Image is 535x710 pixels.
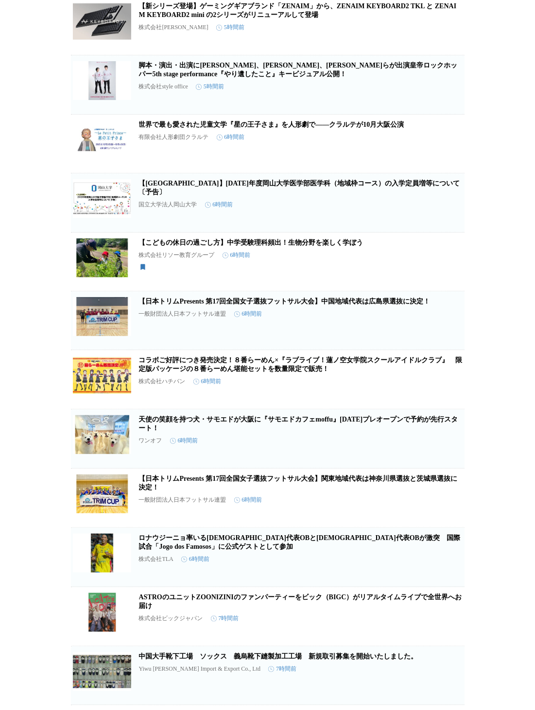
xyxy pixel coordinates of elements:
[139,133,209,141] p: 有限会社人形劇団クラルテ
[211,614,239,623] time: 7時間前
[193,377,222,386] time: 6時間前
[139,356,463,372] a: コラボご好評につき発売決定！８番らーめん×『ラブライブ！蓮ノ空女学院スクールアイドルクラブ』 限定版パッケージの８番らーめん堪能セットを数量限定で販売！
[139,239,363,246] a: 【こどもの休日の過ごし方】中学受験理科頻出！生物分野を楽しく学ぼう
[73,593,131,632] img: ASTROのユニットZOONIZINIのファンパーティーをビック（BIGC）がリアルタイムライブで全世界へお届け
[139,534,461,550] a: ロナウジーニョ率いる[DEMOGRAPHIC_DATA]代表OBと[DEMOGRAPHIC_DATA]代表OBが激突 国際試合「Jogo dos Famosos」に公式ゲストとして参加
[223,251,251,259] time: 6時間前
[139,83,188,91] p: 株式会社style office
[139,62,458,78] a: 脚本・演出・出演に[PERSON_NAME]、[PERSON_NAME]、[PERSON_NAME]らが出演皇帝ロックホッパー5th stage performance『やり遺したこと』キービジ...
[73,415,131,454] img: 天使の笑顔を持つ犬・サモエドが大阪に『サモエドカフェmoffu』10月1日プレオープンで予約が先行スタート！
[181,555,209,563] time: 6時間前
[139,121,404,128] a: 世界で最も愛された児童文学『星の王子さま』を人形劇で――クラルテが10月大阪公演
[139,201,197,209] p: 国立大学法人岡山大学
[139,2,457,18] a: 【新シリーズ登場】ゲーミングギアブランド「ZENAIM」から、ZENAIM KEYBOARD2 TKL と ZENAIM KEYBOARD2 mini の2シリーズがリニューアルして登場
[139,263,147,271] svg: 保存済み
[73,120,131,159] img: 世界で最も愛された児童文学『星の王子さま』を人形劇で――クラルテが10月大阪公演
[73,2,131,41] img: 【新シリーズ登場】ゲーミングギアブランド「ZENAIM」から、ZENAIM KEYBOARD2 TKL と ZENAIM KEYBOARD2 mini の2シリーズがリニューアルして登場
[139,251,215,259] p: 株式会社リソー教育グループ
[268,665,296,673] time: 7時間前
[139,180,460,196] a: 【[GEOGRAPHIC_DATA]】[DATE]年度岡山大学医学部医学科（地域枠コース）の入学定員増等について〔予告〕
[139,614,203,623] p: 株式会社ビックジャパン
[73,534,131,573] img: ロナウジーニョ率いるブラジル代表OBとイタリア代表OBが激突 国際試合「Jogo dos Famosos」に公式ゲストとして参加
[216,23,244,32] time: 5時間前
[139,665,261,673] p: Yiwu [PERSON_NAME] Import & Export Co., Ltd
[139,377,186,386] p: 株式会社ハチバン
[139,653,418,660] a: 中国大手靴下工場 ソックス 義烏靴下縫製加工工場 新規取引募集を開始いたしました。
[73,356,131,395] img: コラボご好評につき発売決定！８番らーめん×『ラブライブ！蓮ノ空女学院スクールアイドルクラブ』 限定版パッケージの８番らーめん堪能セットを数量限定で販売！
[139,23,208,32] p: 株式会社[PERSON_NAME]
[234,310,262,318] time: 6時間前
[139,310,226,318] p: 一般財団法人日本フットサル連盟
[170,437,198,445] time: 6時間前
[217,133,245,141] time: 6時間前
[196,83,224,91] time: 5時間前
[73,179,131,218] img: 【岡山大学】2026年度岡山大学医学部医学科（地域枠コース）の入学定員増等について〔予告〕
[139,437,162,445] p: ワンオフ
[139,496,226,504] p: 一般財団法人日本フットサル連盟
[139,298,431,305] a: 【日本トリムPresents 第17回全国女子選抜フットサル大会】中国地域代表は広島県選抜に決定！
[234,496,262,504] time: 6時間前
[73,474,131,513] img: 【日本トリムPresents 第17回全国女子選抜フットサル大会】関東地域代表は神奈川県選抜と茨城県選抜に決定！
[73,652,131,691] img: 中国大手靴下工場 ソックス 義烏靴下縫製加工工場 新規取引募集を開始いたしました。
[139,593,462,609] a: ASTROのユニットZOONIZINIのファンパーティーをビック（BIGC）がリアルタイムライブで全世界へお届け
[139,555,173,563] p: 株式会社TLA
[73,61,131,100] img: 脚本・演出・出演に栗原大河、早川維織、佐藤智広らが出演皇帝ロックホッパー5th stage performance『やり遺したこと』キービジュアル公開！
[139,416,458,432] a: 天使の笑顔を持つ犬・サモエドが大阪に『サモエドカフェmoffu』[DATE]プレオープンで予約が先行スタート！
[139,475,458,491] a: 【日本トリムPresents 第17回全国女子選抜フットサル大会】関東地域代表は神奈川県選抜と茨城県選抜に決定！
[73,297,131,336] img: 【日本トリムPresents 第17回全国女子選抜フットサル大会】中国地域代表は広島県選抜に決定！
[73,238,131,277] img: 【こどもの休日の過ごし方】中学受験理科頻出！生物分野を楽しく学ぼう
[205,201,233,209] time: 6時間前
